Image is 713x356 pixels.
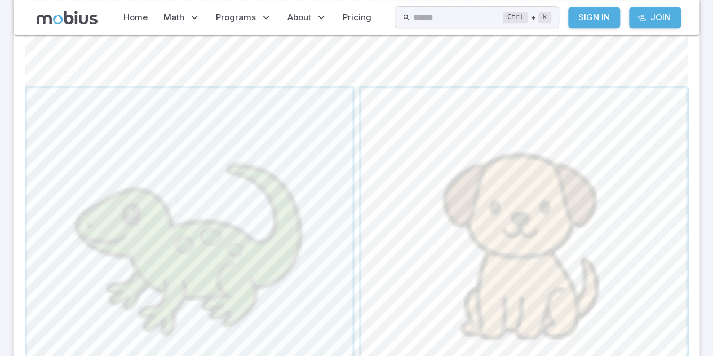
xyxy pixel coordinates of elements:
[538,12,551,23] kbd: k
[120,5,151,30] a: Home
[503,11,551,24] div: +
[287,11,311,24] span: About
[503,12,528,23] kbd: Ctrl
[568,7,620,28] a: Sign In
[216,11,256,24] span: Programs
[163,11,184,24] span: Math
[339,5,375,30] a: Pricing
[629,7,681,28] a: Join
